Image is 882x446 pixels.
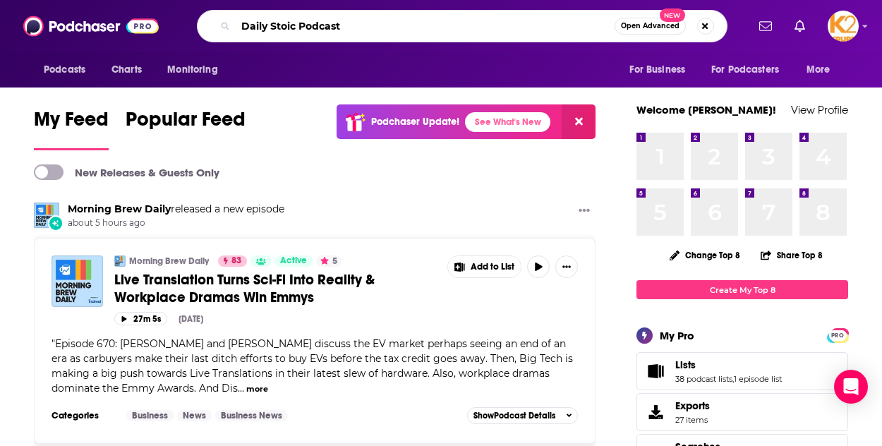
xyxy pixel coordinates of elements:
[471,262,514,272] span: Add to List
[629,60,685,80] span: For Business
[129,255,209,267] a: Morning Brew Daily
[636,103,776,116] a: Welcome [PERSON_NAME]!
[675,374,732,384] a: 38 podcast lists
[34,56,104,83] button: open menu
[215,410,288,421] a: Business News
[68,203,284,216] h3: released a new episode
[465,112,550,132] a: See What's New
[126,410,174,421] a: Business
[621,23,679,30] span: Open Advanced
[23,13,159,40] img: Podchaser - Follow, Share and Rate Podcasts
[52,337,573,394] span: Episode 670: [PERSON_NAME] and [PERSON_NAME] discuss the EV market perhaps seeing an end of an er...
[177,410,212,421] a: News
[448,256,521,277] button: Show More Button
[834,370,868,404] div: Open Intercom Messenger
[829,330,846,341] span: PRO
[197,10,727,42] div: Search podcasts, credits, & more...
[316,255,342,267] button: 5
[44,60,85,80] span: Podcasts
[52,410,115,421] h3: Categories
[157,56,236,83] button: open menu
[675,358,782,371] a: Lists
[34,107,109,150] a: My Feed
[68,203,171,215] a: Morning Brew Daily
[797,56,848,83] button: open menu
[791,103,848,116] a: View Profile
[675,415,710,425] span: 27 items
[660,329,694,342] div: My Pro
[675,358,696,371] span: Lists
[236,15,615,37] input: Search podcasts, credits, & more...
[620,56,703,83] button: open menu
[636,352,848,390] span: Lists
[179,314,203,324] div: [DATE]
[615,18,686,35] button: Open AdvancedNew
[711,60,779,80] span: For Podcasters
[167,60,217,80] span: Monitoring
[34,203,59,228] img: Morning Brew Daily
[102,56,150,83] a: Charts
[371,116,459,128] p: Podchaser Update!
[238,382,244,394] span: ...
[274,255,313,267] a: Active
[641,361,670,381] a: Lists
[807,60,830,80] span: More
[52,337,573,394] span: "
[473,411,555,421] span: Show Podcast Details
[231,254,241,268] span: 83
[636,280,848,299] a: Create My Top 8
[754,14,778,38] a: Show notifications dropdown
[828,11,859,42] span: Logged in as K2Krupp
[636,393,848,431] a: Exports
[702,56,799,83] button: open menu
[114,255,126,267] img: Morning Brew Daily
[467,407,579,424] button: ShowPodcast Details
[114,271,375,306] span: Live Translation Turns Sci-Fi Into Reality & Workplace Dramas Win Emmys
[34,107,109,140] span: My Feed
[111,60,142,80] span: Charts
[732,374,734,384] span: ,
[734,374,782,384] a: 1 episode list
[68,217,284,229] span: about 5 hours ago
[675,399,710,412] span: Exports
[48,215,64,231] div: New Episode
[126,107,246,140] span: Popular Feed
[555,255,578,278] button: Show More Button
[52,255,103,307] img: Live Translation Turns Sci-Fi Into Reality & Workplace Dramas Win Emmys
[641,402,670,422] span: Exports
[660,8,685,22] span: New
[760,241,823,269] button: Share Top 8
[829,330,846,340] a: PRO
[573,203,596,220] button: Show More Button
[246,383,268,395] button: more
[114,271,437,306] a: Live Translation Turns Sci-Fi Into Reality & Workplace Dramas Win Emmys
[789,14,811,38] a: Show notifications dropdown
[828,11,859,42] img: User Profile
[828,11,859,42] button: Show profile menu
[126,107,246,150] a: Popular Feed
[280,254,307,268] span: Active
[34,164,219,180] a: New Releases & Guests Only
[114,312,167,325] button: 27m 5s
[661,246,749,264] button: Change Top 8
[218,255,247,267] a: 83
